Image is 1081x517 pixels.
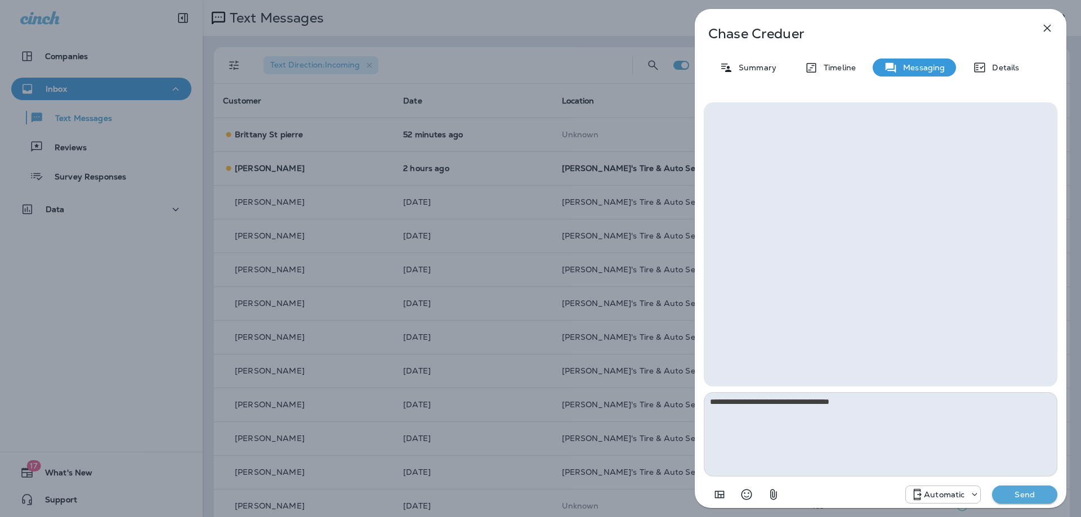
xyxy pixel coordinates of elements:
p: Automatic [924,490,964,499]
button: Add in a premade template [708,483,731,506]
p: Send [1001,489,1048,500]
p: Timeline [818,63,856,72]
button: Send [992,485,1057,503]
p: Details [986,63,1019,72]
p: Messaging [897,63,945,72]
p: Chase Creduer [708,26,1016,42]
button: Select an emoji [735,483,758,506]
p: Summary [733,63,776,72]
